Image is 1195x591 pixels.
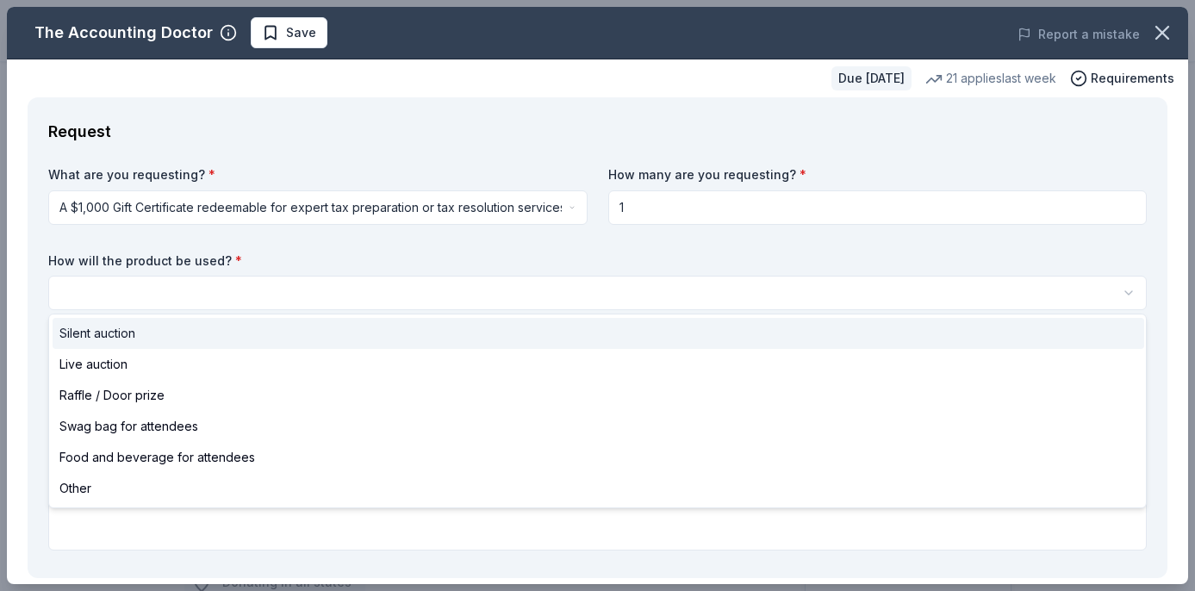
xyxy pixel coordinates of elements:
span: 2025 Rock n Roll "Woofstock" Bingo [281,21,419,41]
span: Live auction [59,354,128,375]
span: Food and beverage for attendees [59,447,255,468]
span: Silent auction [59,323,135,344]
span: Raffle / Door prize [59,385,165,406]
span: Swag bag for attendees [59,416,198,437]
span: Other [59,478,91,499]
